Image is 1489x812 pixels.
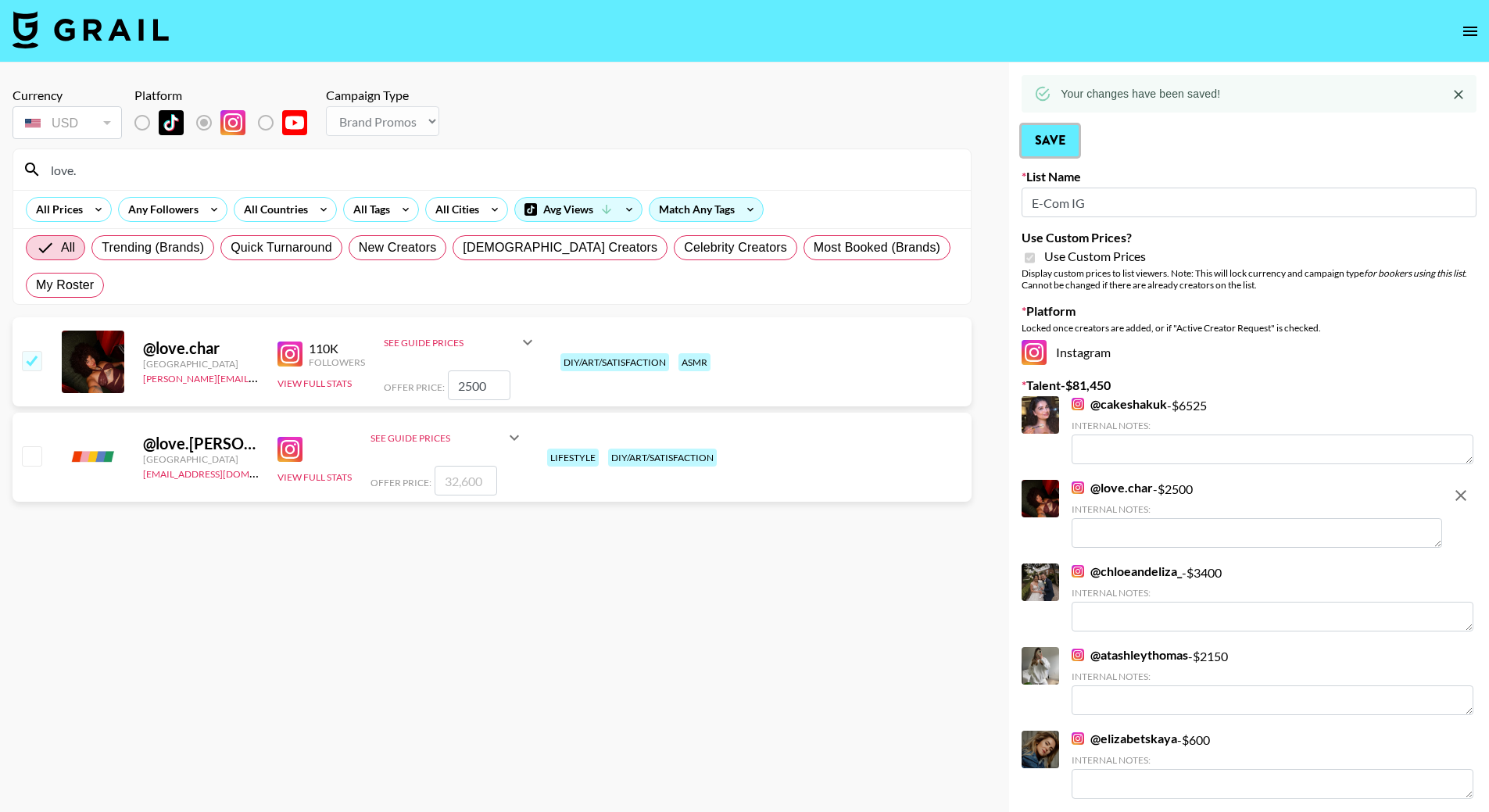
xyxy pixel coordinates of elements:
[1072,563,1473,631] div: - $ 3400
[1072,503,1442,515] div: Internal Notes:
[1022,322,1476,334] div: Locked once creators are added, or if "Active Creator Request" is checked.
[309,341,365,356] div: 110K
[384,324,537,361] div: See Guide Prices
[102,238,204,257] span: Trending (Brands)
[1072,565,1084,578] img: Instagram
[277,437,302,462] img: Instagram
[1072,731,1473,799] div: - $ 600
[1445,480,1476,511] button: remove
[370,477,431,488] span: Offer Price:
[1072,563,1182,579] a: @chloeandeliza_
[426,198,482,221] div: All Cities
[384,381,445,393] span: Offer Price:
[1072,732,1084,745] img: Instagram
[1022,340,1047,365] img: Instagram
[143,465,300,480] a: [EMAIL_ADDRESS][DOMAIN_NAME]
[684,238,787,257] span: Celebrity Creators
[1022,125,1079,156] button: Save
[448,370,510,400] input: 2,500
[1022,340,1476,365] div: Instagram
[36,276,94,295] span: My Roster
[143,370,374,385] a: [PERSON_NAME][EMAIL_ADDRESS][DOMAIN_NAME]
[1072,480,1153,495] a: @love.char
[231,238,332,257] span: Quick Turnaround
[1072,420,1473,431] div: Internal Notes:
[1022,169,1476,184] label: List Name
[814,238,940,257] span: Most Booked (Brands)
[1072,398,1084,410] img: Instagram
[277,471,352,483] button: View Full Stats
[61,238,75,257] span: All
[1022,230,1476,245] label: Use Custom Prices?
[1072,481,1084,494] img: Instagram
[277,342,302,367] img: Instagram
[1022,303,1476,319] label: Platform
[13,88,122,103] div: Currency
[1044,249,1146,264] span: Use Custom Prices
[608,449,717,467] div: diy/art/satisfaction
[1072,647,1473,715] div: - $ 2150
[1061,80,1220,108] div: Your changes have been saved!
[282,110,307,135] img: YouTube
[143,338,259,358] div: @ love.char
[326,88,439,103] div: Campaign Type
[13,11,169,48] img: Grail Talent
[463,238,657,257] span: [DEMOGRAPHIC_DATA] Creators
[277,377,352,389] button: View Full Stats
[13,103,122,142] div: Currency is locked to USD
[220,110,245,135] img: Instagram
[143,453,259,465] div: [GEOGRAPHIC_DATA]
[1072,671,1473,682] div: Internal Notes:
[1072,396,1473,464] div: - $ 6525
[344,198,393,221] div: All Tags
[234,198,311,221] div: All Countries
[560,353,669,371] div: diy/art/satisfaction
[1447,83,1470,106] button: Close
[650,198,763,221] div: Match Any Tags
[1072,396,1167,412] a: @cakeshakuk
[1022,267,1476,291] div: Display custom prices to list viewers. Note: This will lock currency and campaign type . Cannot b...
[27,198,86,221] div: All Prices
[143,358,259,370] div: [GEOGRAPHIC_DATA]
[1072,480,1442,548] div: - $ 2500
[16,109,119,137] div: USD
[384,337,518,349] div: See Guide Prices
[515,198,642,221] div: Avg Views
[370,432,505,444] div: See Guide Prices
[1455,16,1486,47] button: open drawer
[370,419,524,456] div: See Guide Prices
[134,106,320,139] div: List locked to Instagram.
[678,353,710,371] div: asmr
[134,88,320,103] div: Platform
[435,466,497,495] input: 32,600
[547,449,599,467] div: lifestyle
[309,356,365,368] div: Followers
[159,110,184,135] img: TikTok
[1364,267,1465,279] em: for bookers using this list
[41,157,961,182] input: Search by User Name
[1072,649,1084,661] img: Instagram
[143,434,259,453] div: @ love.[PERSON_NAME]
[1072,731,1177,746] a: @elizabetskaya
[359,238,437,257] span: New Creators
[1072,647,1188,663] a: @atashleythomas
[119,198,202,221] div: Any Followers
[1022,377,1476,393] label: Talent - $ 81,450
[1072,587,1473,599] div: Internal Notes:
[1072,754,1473,766] div: Internal Notes:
